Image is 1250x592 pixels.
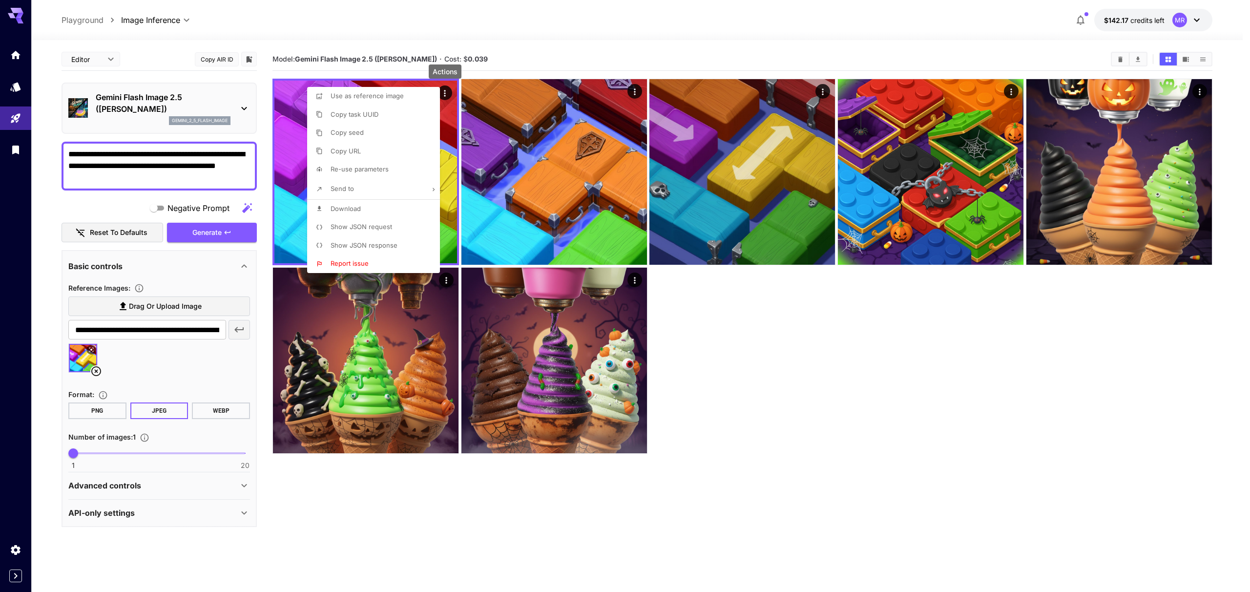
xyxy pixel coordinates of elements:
span: Report issue [331,259,369,267]
span: Show JSON request [331,223,392,231]
span: Download [331,205,361,212]
div: Actions [429,64,461,79]
span: Copy task UUID [331,110,378,118]
span: Copy URL [331,147,361,155]
span: Re-use parameters [331,165,389,173]
span: Copy seed [331,128,364,136]
span: Use as reference image [331,92,404,100]
span: Show JSON response [331,241,397,249]
span: Send to [331,185,354,192]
